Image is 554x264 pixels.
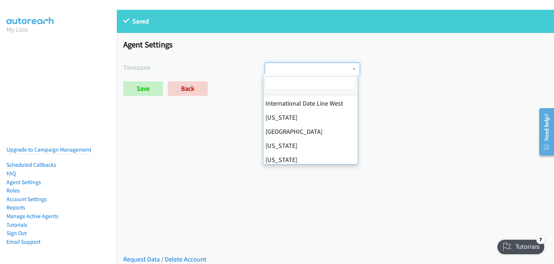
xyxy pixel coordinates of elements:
a: Account Settings [6,196,47,203]
a: Agent Settings [6,179,41,186]
a: Manage Active Agents [6,213,58,220]
a: Sign Out [6,230,27,237]
input: Save [123,81,163,96]
a: Reports [6,204,25,211]
iframe: Checklist [493,233,549,259]
h1: Agent Settings [123,39,548,50]
a: Back [168,81,208,96]
li: [US_STATE] [263,153,358,167]
a: Tutorials [6,221,27,228]
a: Roles [6,187,20,194]
li: [US_STATE] [263,139,358,153]
a: FAQ [6,170,16,177]
a: Scheduled Callbacks [6,161,56,168]
iframe: Resource Center [533,103,554,161]
a: My Lists [6,25,28,34]
label: Timezone [123,63,265,72]
li: International Date Line West [263,96,358,110]
li: [US_STATE] [263,110,358,124]
p: Saved [123,16,548,26]
a: Upgrade to Campaign Management [6,146,91,153]
a: Request Data / Delete Account [123,255,206,263]
a: Email Support [6,238,40,245]
li: [GEOGRAPHIC_DATA] [263,124,358,139]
